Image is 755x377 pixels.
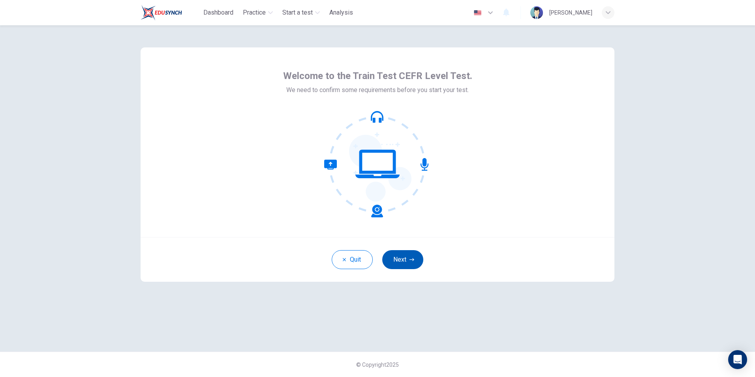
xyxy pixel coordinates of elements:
img: en [473,10,483,16]
img: Profile picture [530,6,543,19]
span: We need to confirm some requirements before you start your test. [286,85,469,95]
button: Quit [332,250,373,269]
div: [PERSON_NAME] [549,8,592,17]
a: Train Test logo [141,5,200,21]
button: Start a test [279,6,323,20]
img: Train Test logo [141,5,182,21]
span: Practice [243,8,266,17]
div: Open Intercom Messenger [728,350,747,369]
button: Dashboard [200,6,237,20]
span: Welcome to the Train Test CEFR Level Test. [283,70,472,82]
span: Start a test [282,8,313,17]
button: Next [382,250,423,269]
span: Dashboard [203,8,233,17]
button: Practice [240,6,276,20]
button: Analysis [326,6,356,20]
span: © Copyright 2025 [356,362,399,368]
span: Analysis [329,8,353,17]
